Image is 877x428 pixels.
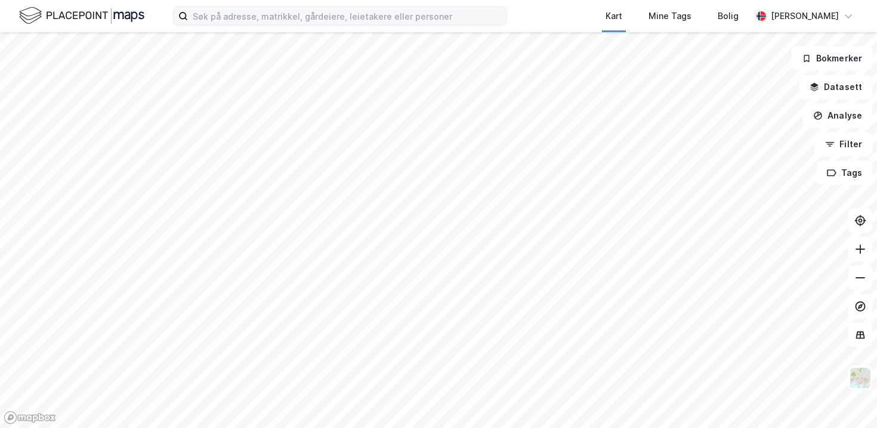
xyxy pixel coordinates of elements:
div: [PERSON_NAME] [771,9,839,23]
div: Bolig [718,9,739,23]
div: Mine Tags [649,9,691,23]
div: Kontrollprogram for chat [817,371,877,428]
input: Søk på adresse, matrikkel, gårdeiere, leietakere eller personer [188,7,507,25]
img: logo.f888ab2527a4732fd821a326f86c7f29.svg [19,5,144,26]
iframe: Chat Widget [817,371,877,428]
div: Kart [606,9,622,23]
